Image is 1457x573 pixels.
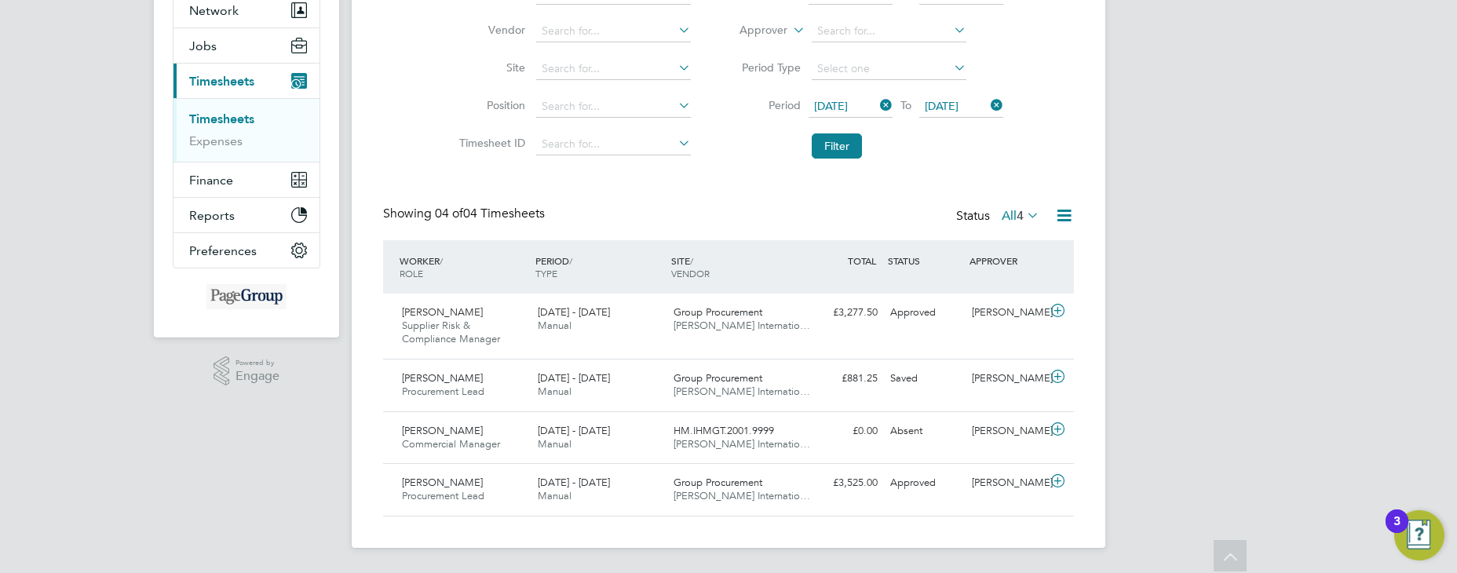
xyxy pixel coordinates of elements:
span: Group Procurement [674,371,762,385]
div: 3 [1393,521,1400,542]
span: 04 Timesheets [435,206,545,221]
button: Open Resource Center, 3 new notifications [1394,510,1444,560]
div: [PERSON_NAME] [966,300,1047,326]
span: Timesheets [189,74,254,89]
span: Jobs [189,38,217,53]
span: [PERSON_NAME] Internatio… [674,385,810,398]
div: WORKER [396,246,531,287]
span: [PERSON_NAME] Internatio… [674,489,810,502]
div: [PERSON_NAME] [966,366,1047,392]
img: michaelpageint-logo-retina.png [206,284,287,309]
div: £881.25 [802,366,884,392]
span: [PERSON_NAME] [402,476,483,489]
span: Procurement Lead [402,385,484,398]
div: £0.00 [802,418,884,444]
label: Timesheet ID [455,136,525,150]
span: 04 of [435,206,463,221]
span: HM.IHMGT.2001.9999 [674,424,774,437]
span: [PERSON_NAME] [402,305,483,319]
span: [DATE] [814,99,848,113]
div: APPROVER [966,246,1047,275]
span: Preferences [189,243,257,258]
div: Saved [884,366,966,392]
div: Approved [884,300,966,326]
span: [DATE] - [DATE] [538,305,610,319]
input: Search for... [536,20,691,42]
span: [PERSON_NAME] Internatio… [674,319,810,332]
span: [PERSON_NAME] [402,424,483,437]
div: Timesheets [173,98,320,162]
span: Engage [236,370,279,383]
span: [PERSON_NAME] Internatio… [674,437,810,451]
a: Timesheets [189,111,254,126]
span: / [440,254,443,267]
span: Reports [189,208,235,223]
div: £3,525.00 [802,470,884,496]
button: Filter [812,133,862,159]
span: [DATE] - [DATE] [538,424,610,437]
div: Absent [884,418,966,444]
span: [DATE] [925,99,959,113]
div: Status [956,206,1043,228]
div: PERIOD [531,246,667,287]
label: Site [455,60,525,75]
span: / [569,254,572,267]
span: VENDOR [671,267,710,279]
label: Vendor [455,23,525,37]
span: / [690,254,693,267]
button: Timesheets [173,64,320,98]
button: Finance [173,162,320,197]
div: [PERSON_NAME] [966,470,1047,496]
span: ROLE [400,267,423,279]
input: Search for... [812,20,966,42]
label: Position [455,98,525,112]
div: STATUS [884,246,966,275]
div: SITE [667,246,803,287]
a: Expenses [189,133,243,148]
span: Commercial Manager [402,437,500,451]
a: Powered byEngage [214,356,280,386]
div: £3,277.50 [802,300,884,326]
span: 4 [1017,208,1024,224]
span: Manual [538,437,571,451]
input: Select one [812,58,966,80]
span: Procurement Lead [402,489,484,502]
button: Reports [173,198,320,232]
span: Finance [189,173,233,188]
span: TYPE [535,267,557,279]
button: Jobs [173,28,320,63]
label: Period Type [730,60,801,75]
input: Search for... [536,96,691,118]
span: Group Procurement [674,476,762,489]
button: Preferences [173,233,320,268]
span: Supplier Risk & Compliance Manager [402,319,500,345]
span: Powered by [236,356,279,370]
span: [PERSON_NAME] [402,371,483,385]
span: Manual [538,489,571,502]
input: Search for... [536,133,691,155]
div: [PERSON_NAME] [966,418,1047,444]
span: Group Procurement [674,305,762,319]
div: Approved [884,470,966,496]
span: [DATE] - [DATE] [538,371,610,385]
input: Search for... [536,58,691,80]
span: Network [189,3,239,18]
label: Approver [717,23,787,38]
label: All [1002,208,1039,224]
span: [DATE] - [DATE] [538,476,610,489]
span: Manual [538,385,571,398]
span: To [896,95,916,115]
span: Manual [538,319,571,332]
div: Showing [383,206,548,222]
a: Go to home page [173,284,320,309]
label: Period [730,98,801,112]
span: TOTAL [848,254,876,267]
